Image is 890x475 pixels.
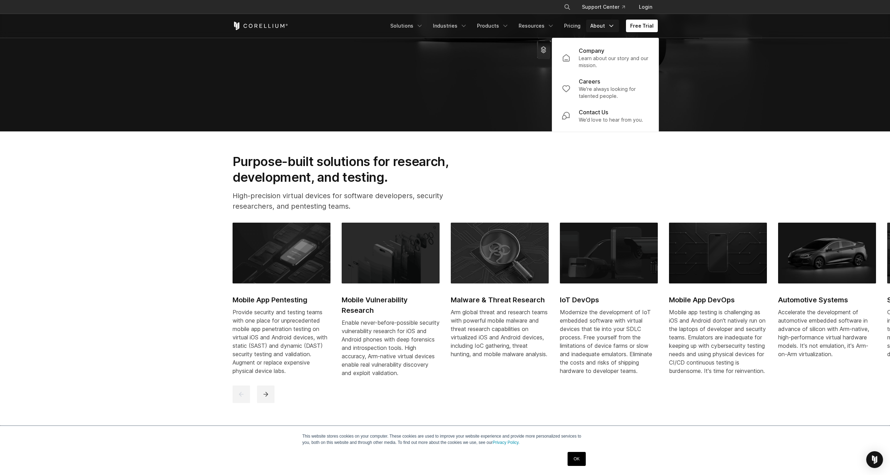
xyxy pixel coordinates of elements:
[233,154,471,185] h2: Purpose-built solutions for research, development, and testing.
[556,42,654,73] a: Company Learn about our story and our mission.
[560,223,658,383] a: IoT DevOps IoT DevOps Modernize the development of IoT embedded software with virtual devices tha...
[556,104,654,128] a: Contact Us We’d love to hear from you.
[233,223,330,383] a: Mobile App Pentesting Mobile App Pentesting Provide security and testing teams with one place for...
[560,295,658,305] h2: IoT DevOps
[778,223,876,283] img: Automotive Systems
[669,308,767,375] div: Mobile app testing is challenging as iOS and Android don't natively run on the laptops of develop...
[579,116,643,123] p: We’d love to hear from you.
[555,1,658,13] div: Navigation Menu
[560,20,585,32] a: Pricing
[560,223,658,283] img: IoT DevOps
[342,318,440,377] div: Enable never-before-possible security vulnerability research for iOS and Android phones with deep...
[233,190,471,211] p: High-precision virtual devices for software developers, security researchers, and pentesting teams.
[233,295,330,305] h2: Mobile App Pentesting
[514,20,558,32] a: Resources
[386,20,427,32] a: Solutions
[451,223,549,283] img: Malware & Threat Research
[386,20,658,32] div: Navigation Menu
[778,308,876,358] p: Accelerate the development of automotive embedded software in advance of silicon with Arm-native,...
[669,295,767,305] h2: Mobile App DevOps
[302,433,588,446] p: This website stores cookies on your computer. These cookies are used to improve your website expe...
[866,451,883,468] div: Open Intercom Messenger
[579,86,649,100] p: We're always looking for talented people.
[560,308,658,375] div: Modernize the development of IoT embedded software with virtual devices that tie into your SDLC p...
[473,20,513,32] a: Products
[233,308,330,375] div: Provide security and testing teams with one place for unprecedented mobile app penetration testin...
[493,440,520,445] a: Privacy Policy.
[556,73,654,104] a: Careers We're always looking for talented people.
[451,295,549,305] h2: Malware & Threat Research
[342,223,440,386] a: Mobile Vulnerability Research Mobile Vulnerability Research Enable never-before-possible security...
[233,386,250,403] button: previous
[342,295,440,316] h2: Mobile Vulnerability Research
[576,1,631,13] a: Support Center
[568,452,585,466] a: OK
[561,1,574,13] button: Search
[586,20,619,32] a: About
[451,308,549,358] div: Arm global threat and research teams with powerful mobile malware and threat research capabilitie...
[778,295,876,305] h2: Automotive Systems
[579,46,604,55] p: Company
[451,223,549,367] a: Malware & Threat Research Malware & Threat Research Arm global threat and research teams with pow...
[233,22,288,30] a: Corellium Home
[669,223,767,283] img: Mobile App DevOps
[579,108,608,116] p: Contact Us
[633,1,658,13] a: Login
[579,77,600,86] p: Careers
[257,386,275,403] button: next
[579,55,649,69] p: Learn about our story and our mission.
[626,20,658,32] a: Free Trial
[342,223,440,283] img: Mobile Vulnerability Research
[233,223,330,283] img: Mobile App Pentesting
[429,20,471,32] a: Industries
